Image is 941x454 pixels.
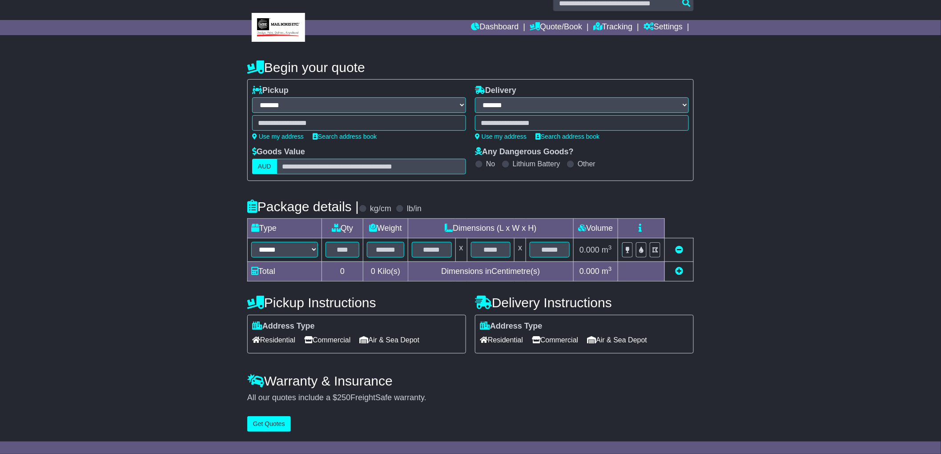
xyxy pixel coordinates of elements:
h4: Package details | [247,199,359,214]
label: Pickup [252,86,289,96]
sup: 3 [608,265,612,272]
a: Add new item [675,267,683,276]
sup: 3 [608,244,612,251]
a: Search address book [535,133,599,140]
h4: Begin your quote [247,60,694,75]
td: Total [248,261,322,281]
td: Weight [363,219,408,238]
label: lb/in [407,204,422,214]
a: Search address book [313,133,377,140]
td: x [455,238,467,261]
button: Get Quotes [247,416,291,432]
span: m [602,267,612,276]
label: Lithium Battery [513,160,560,168]
label: AUD [252,159,277,174]
label: No [486,160,495,168]
td: Type [248,219,322,238]
span: 0.000 [579,245,599,254]
label: Address Type [480,321,543,331]
a: Use my address [252,133,304,140]
span: Commercial [304,333,350,347]
span: 0.000 [579,267,599,276]
a: Use my address [475,133,527,140]
h4: Warranty & Insurance [247,374,694,388]
span: Residential [480,333,523,347]
a: Tracking [593,20,632,35]
td: Volume [573,219,618,238]
label: Other [578,160,595,168]
a: Settings [643,20,683,35]
td: 0 [322,261,363,281]
h4: Delivery Instructions [475,295,694,310]
td: Dimensions (L x W x H) [408,219,573,238]
span: 250 [337,393,350,402]
td: Dimensions in Centimetre(s) [408,261,573,281]
span: Air & Sea Depot [587,333,647,347]
img: MBE Eight Mile Plains [252,13,305,42]
label: kg/cm [370,204,391,214]
span: 0 [371,267,375,276]
span: Residential [252,333,295,347]
a: Quote/Book [530,20,582,35]
label: Delivery [475,86,516,96]
a: Dashboard [471,20,519,35]
td: Kilo(s) [363,261,408,281]
span: m [602,245,612,254]
a: Remove this item [675,245,683,254]
label: Address Type [252,321,315,331]
label: Goods Value [252,147,305,157]
div: All our quotes include a $ FreightSafe warranty. [247,393,694,403]
span: Commercial [532,333,578,347]
span: Air & Sea Depot [360,333,420,347]
label: Any Dangerous Goods? [475,147,574,157]
td: Qty [322,219,363,238]
td: x [515,238,526,261]
h4: Pickup Instructions [247,295,466,310]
